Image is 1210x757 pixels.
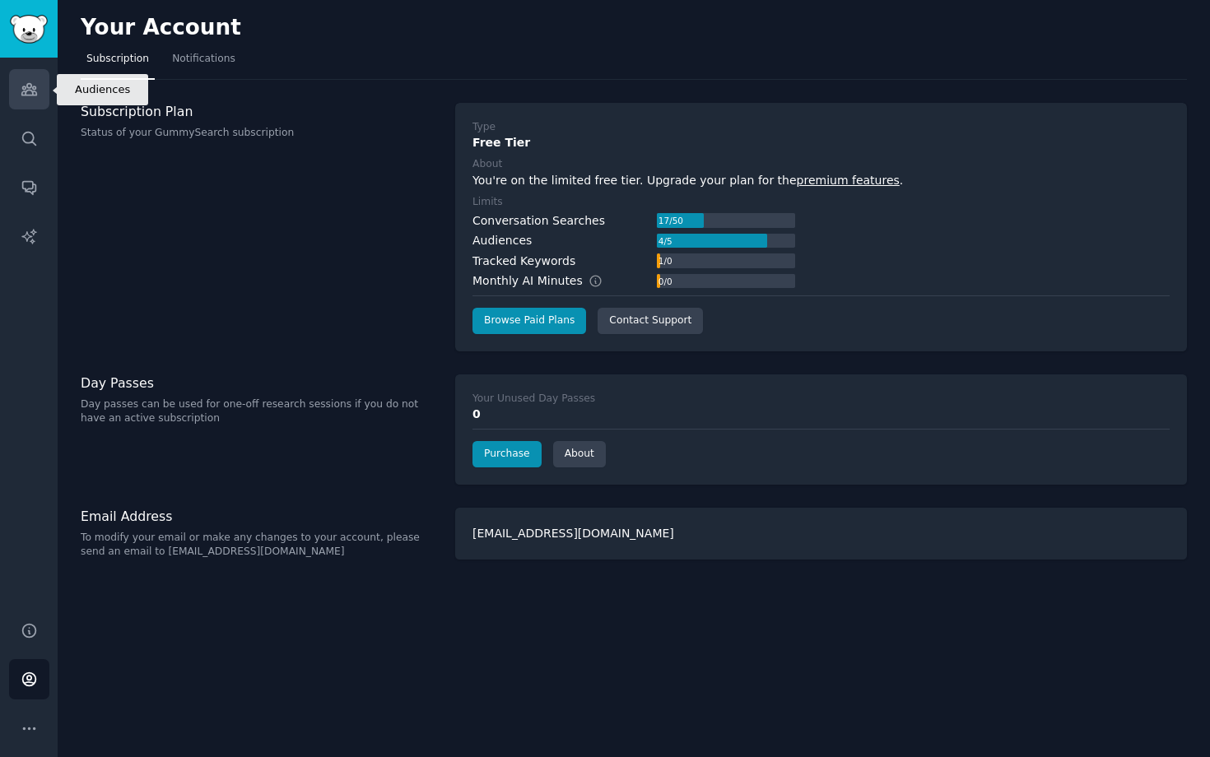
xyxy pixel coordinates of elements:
[81,15,241,41] h2: Your Account
[166,46,241,80] a: Notifications
[657,234,673,248] div: 4 / 5
[657,253,673,268] div: 1 / 0
[472,134,1170,151] div: Free Tier
[657,213,685,228] div: 17 / 50
[472,172,1170,189] div: You're on the limited free tier. Upgrade your plan for the .
[472,157,502,172] div: About
[472,195,503,210] div: Limits
[172,52,235,67] span: Notifications
[81,508,438,525] h3: Email Address
[657,274,673,289] div: 0 / 0
[81,531,438,560] p: To modify your email or make any changes to your account, please send an email to [EMAIL_ADDRESS]...
[472,272,620,290] div: Monthly AI Minutes
[472,120,496,135] div: Type
[81,126,438,141] p: Status of your GummySearch subscription
[86,52,149,67] span: Subscription
[81,46,155,80] a: Subscription
[553,441,606,467] a: About
[472,253,575,270] div: Tracked Keywords
[81,397,438,426] p: Day passes can be used for one-off research sessions if you do not have an active subscription
[455,508,1187,560] div: [EMAIL_ADDRESS][DOMAIN_NAME]
[81,103,438,120] h3: Subscription Plan
[472,308,586,334] a: Browse Paid Plans
[81,374,438,392] h3: Day Passes
[10,15,48,44] img: GummySearch logo
[472,441,542,467] a: Purchase
[472,392,595,406] div: Your Unused Day Passes
[472,212,605,230] div: Conversation Searches
[598,308,703,334] a: Contact Support
[797,174,900,187] a: premium features
[472,406,1170,423] div: 0
[472,232,532,249] div: Audiences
